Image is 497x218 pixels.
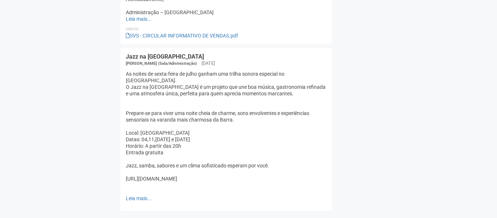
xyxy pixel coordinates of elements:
a: SVS - CIRCULAR INFORMATIVO DE VENDAS.pdf [126,33,238,39]
div: Jazz, samba, sabores e um clima sofisticado esperam por você. [126,162,327,169]
div: Administração – [GEOGRAPHIC_DATA] [126,9,327,16]
div: Prepare-se para viver uma noite cheia de charme, sons envolventes e experiências sensoriais na va... [126,110,327,123]
a: Leia mais... [126,16,152,22]
div: [URL][DOMAIN_NAME] [126,175,327,182]
div: O Jazz na [GEOGRAPHIC_DATA] é um projeto que une boa música, gastronomia refinada e uma atmosfera... [126,84,327,97]
div: [DATE] [202,60,215,67]
li: Anexos [126,26,327,32]
div: Datas: 04,11,[DATE] e [DATE] [126,136,327,143]
div: Local: [GEOGRAPHIC_DATA] [126,130,327,136]
a: Jazz na [GEOGRAPHIC_DATA] [126,53,204,60]
div: Entrada gratuita [126,149,327,156]
span: [PERSON_NAME] (Sala/Administração) [126,61,197,66]
div: As noites de sexta-feira de julho ganham uma trilha sonora especial no [GEOGRAPHIC_DATA]. [126,71,327,84]
div: Horário: A partir das 20h [126,143,327,149]
a: Leia mais... [126,195,152,201]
